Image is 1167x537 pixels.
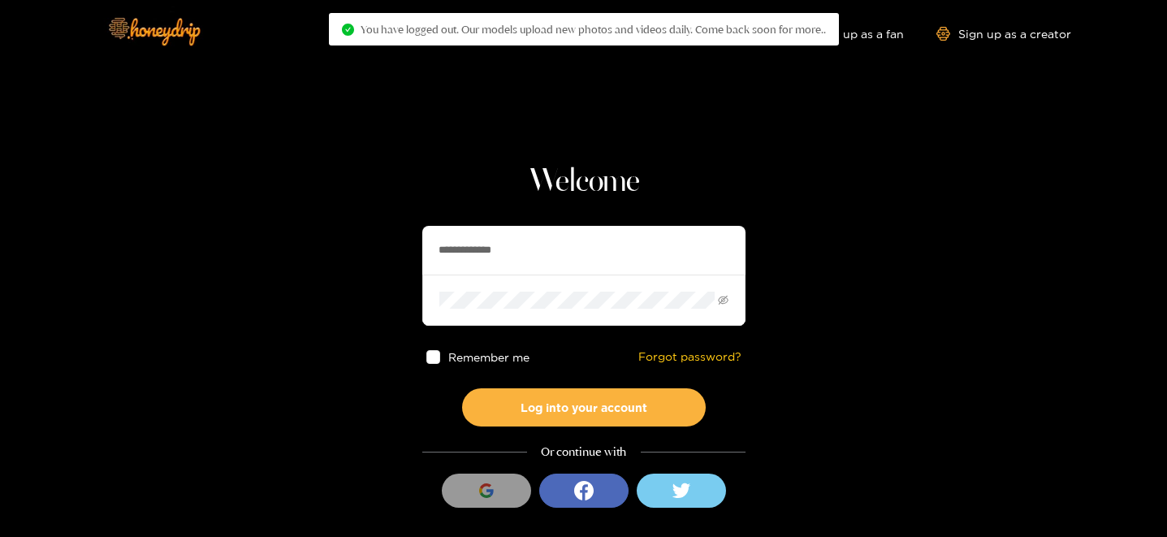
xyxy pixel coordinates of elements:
[638,350,741,364] a: Forgot password?
[447,351,529,363] span: Remember me
[793,27,904,41] a: Sign up as a fan
[361,23,826,36] span: You have logged out. Our models upload new photos and videos daily. Come back soon for more..
[718,295,728,305] span: eye-invisible
[422,443,746,461] div: Or continue with
[936,27,1071,41] a: Sign up as a creator
[422,162,746,201] h1: Welcome
[462,388,706,427] button: Log into your account
[342,24,354,36] span: check-circle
